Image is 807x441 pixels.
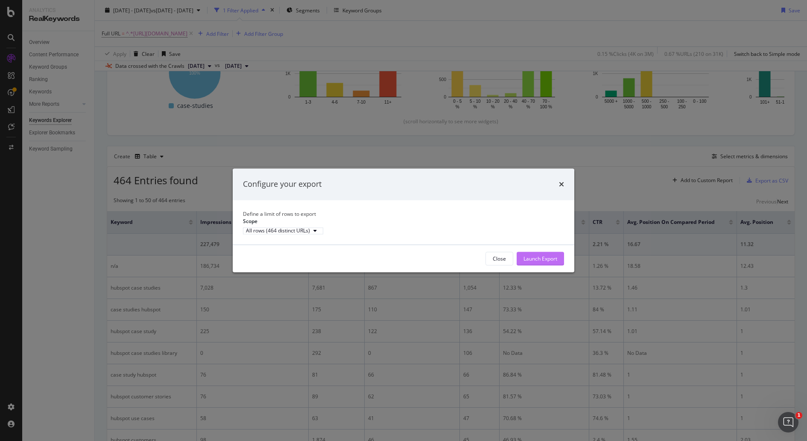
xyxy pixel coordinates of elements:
[243,210,564,218] div: Define a limit of rows to export
[243,218,257,225] label: Scope
[493,255,506,262] div: Close
[246,228,310,233] div: All rows (464 distinct URLs)
[523,255,557,262] div: Launch Export
[233,168,574,272] div: modal
[559,179,564,190] div: times
[795,412,802,419] span: 1
[243,227,323,234] button: All rows (464 distinct URLs)
[778,412,798,432] iframe: Intercom live chat
[517,252,564,266] button: Launch Export
[485,252,513,266] button: Close
[243,179,322,190] div: Configure your export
